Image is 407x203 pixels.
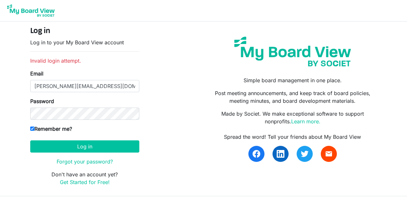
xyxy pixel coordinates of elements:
[291,118,320,125] a: Learn more.
[30,125,72,133] label: Remember me?
[277,150,284,158] img: linkedin.svg
[30,27,139,36] h4: Log in
[321,146,337,162] a: email
[208,133,377,141] div: Spread the word! Tell your friends about My Board View
[30,57,139,65] li: Invalid login attempt.
[30,70,43,77] label: Email
[30,97,54,105] label: Password
[57,158,113,165] a: Forgot your password?
[208,89,377,105] p: Post meeting announcements, and keep track of board policies, meeting minutes, and board developm...
[30,39,139,46] p: Log in to your My Board View account
[30,171,139,186] p: Don't have an account yet?
[229,32,356,71] img: my-board-view-societ.svg
[60,179,110,185] a: Get Started for Free!
[208,76,377,84] p: Simple board management in one place.
[301,150,309,158] img: twitter.svg
[208,110,377,125] p: Made by Societ. We make exceptional software to support nonprofits.
[30,140,139,153] button: Log in
[30,127,34,131] input: Remember me?
[325,150,333,158] span: email
[253,150,260,158] img: facebook.svg
[5,3,57,19] img: My Board View Logo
